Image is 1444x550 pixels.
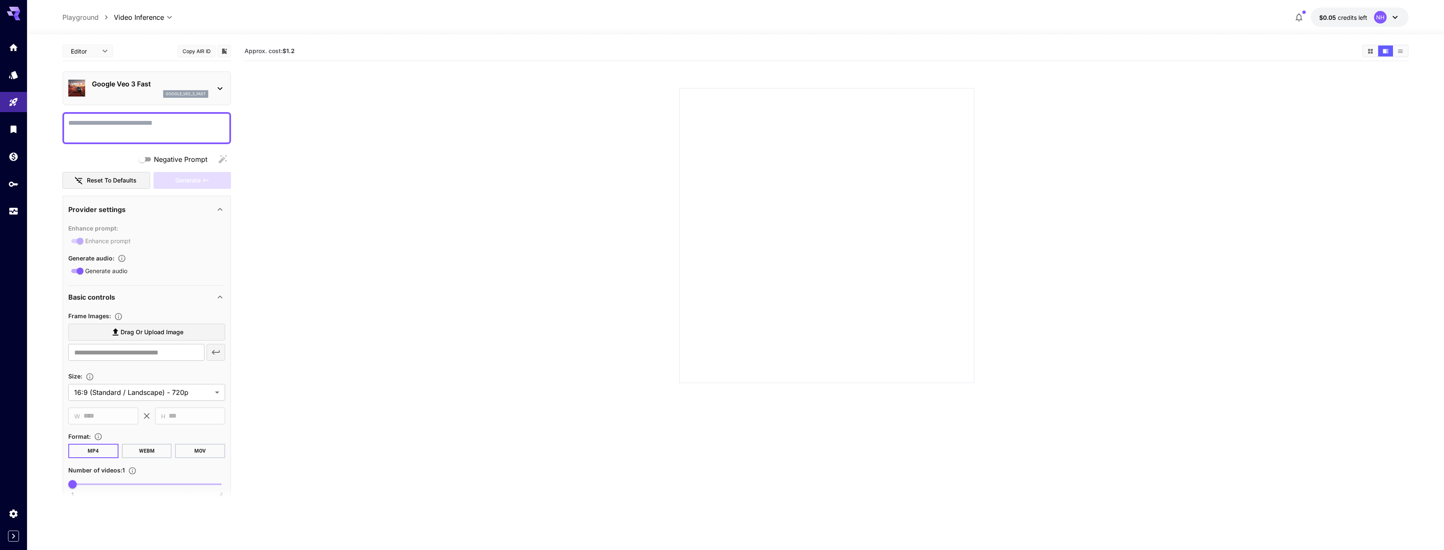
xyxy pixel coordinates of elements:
div: Playground [8,97,19,107]
p: Provider settings [68,204,126,215]
button: Show media in video view [1378,46,1393,56]
p: google_veo_3_fast [166,91,206,97]
button: Show media in grid view [1363,46,1378,56]
span: W [74,411,80,421]
div: Settings [8,508,19,519]
span: Size : [68,373,82,380]
span: Editor [71,47,97,56]
p: Basic controls [68,292,115,302]
span: Approx. cost: [245,47,295,54]
span: credits left [1338,14,1367,21]
div: API Keys [8,179,19,189]
button: Reset to defaults [62,172,150,189]
button: MP4 [68,444,118,458]
div: Wallet [8,151,19,162]
div: Home [8,42,19,53]
span: 16:9 (Standard / Landscape) - 720p [74,387,212,397]
span: Negative Prompt [154,154,207,164]
span: Number of videos : 1 [68,467,125,474]
span: H [161,411,165,421]
button: MOV [175,444,225,458]
button: Copy AIR ID [177,45,215,57]
span: Frame Images : [68,312,111,319]
button: Show media in list view [1393,46,1408,56]
button: Upload frame images. [111,312,126,321]
button: Add to library [220,46,228,56]
span: $0.05 [1319,14,1338,21]
span: Generate audio : [68,255,114,262]
button: $0.05NH [1311,8,1409,27]
div: NH [1374,11,1387,24]
span: Video Inference [114,12,164,22]
div: Models [8,70,19,80]
div: Provider settings [68,199,225,220]
div: Usage [8,206,19,217]
span: Drag or upload image [121,327,183,338]
nav: breadcrumb [62,12,114,22]
span: Generate audio [85,266,127,275]
button: WEBM [122,444,172,458]
a: Playground [62,12,99,22]
p: Google Veo 3 Fast [92,79,208,89]
div: $0.05 [1319,13,1367,22]
label: Drag or upload image [68,324,225,341]
div: Google Veo 3 Fastgoogle_veo_3_fast [68,75,225,101]
div: Show media in grid viewShow media in video viewShow media in list view [1362,45,1409,57]
span: Format : [68,433,91,440]
button: Expand sidebar [8,531,19,542]
div: Basic controls [68,287,225,307]
div: Library [8,124,19,134]
b: $1.2 [282,47,295,54]
button: Specify how many videos to generate in a single request. Each video generation will be charged se... [125,467,140,475]
button: Choose the file format for the output video. [91,432,106,441]
button: Adjust the dimensions of the generated image by specifying its width and height in pixels, or sel... [82,373,97,381]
